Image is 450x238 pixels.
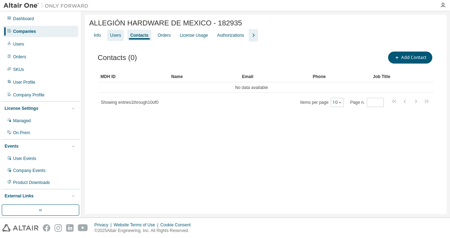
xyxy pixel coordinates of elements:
[13,54,26,60] div: Orders
[4,2,92,9] img: Altair One
[94,32,101,38] div: Info
[13,118,31,124] div: Managed
[350,98,384,107] span: Page n.
[98,82,405,93] td: No data available
[43,224,50,232] img: facebook.svg
[13,180,50,185] div: Product Downloads
[160,222,195,228] div: Cookie Consent
[158,32,171,38] div: Orders
[13,168,45,173] div: Company Events
[5,193,34,199] div: External Links
[78,224,88,232] img: youtube.svg
[110,32,121,38] div: Users
[2,224,39,232] img: altair_logo.svg
[101,100,158,105] span: Showing entries 1 through 10 of 0
[300,98,344,107] span: Items per page
[100,71,166,82] div: MDH ID
[13,130,30,136] div: On Prem
[5,143,18,149] div: Events
[313,71,367,82] div: Phone
[13,29,36,34] div: Companies
[66,224,74,232] img: linkedin.svg
[98,54,137,62] span: Contacts (0)
[333,100,342,105] button: 10
[242,71,307,82] div: Email
[54,224,62,232] img: instagram.svg
[114,222,160,228] div: Website Terms of Use
[13,16,34,22] div: Dashboard
[89,19,242,27] span: ALLEGIÓN HARDWARE DE MEXICO - 182935
[180,32,208,38] div: License Usage
[13,41,24,47] div: Users
[373,71,403,82] div: Job Title
[94,228,195,234] p: © 2025 Altair Engineering, Inc. All Rights Reserved.
[217,32,244,38] div: Authorizations
[5,106,38,111] div: License Settings
[388,52,432,64] button: Add Contact
[13,79,35,85] div: User Profile
[13,156,36,161] div: User Events
[13,67,24,72] div: SKUs
[13,92,45,98] div: Company Profile
[130,32,148,38] div: Contacts
[171,71,236,82] div: Name
[94,222,114,228] div: Privacy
